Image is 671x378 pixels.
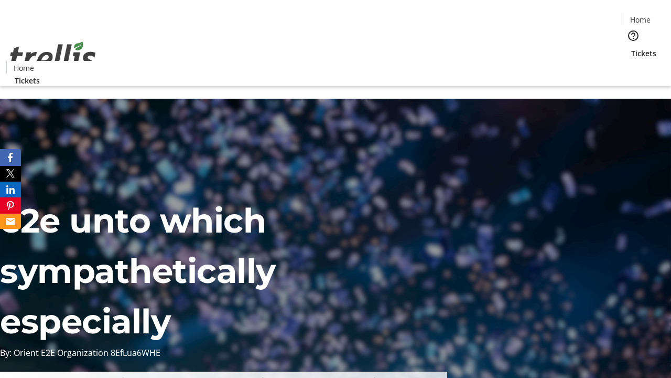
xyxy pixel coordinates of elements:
span: Tickets [631,48,656,59]
button: Cart [623,59,644,80]
a: Tickets [6,75,48,86]
a: Home [7,62,40,73]
span: Home [14,62,34,73]
a: Tickets [623,48,665,59]
span: Tickets [15,75,40,86]
button: Help [623,25,644,46]
a: Home [623,14,657,25]
span: Home [630,14,651,25]
img: Orient E2E Organization 8EfLua6WHE's Logo [6,30,100,82]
